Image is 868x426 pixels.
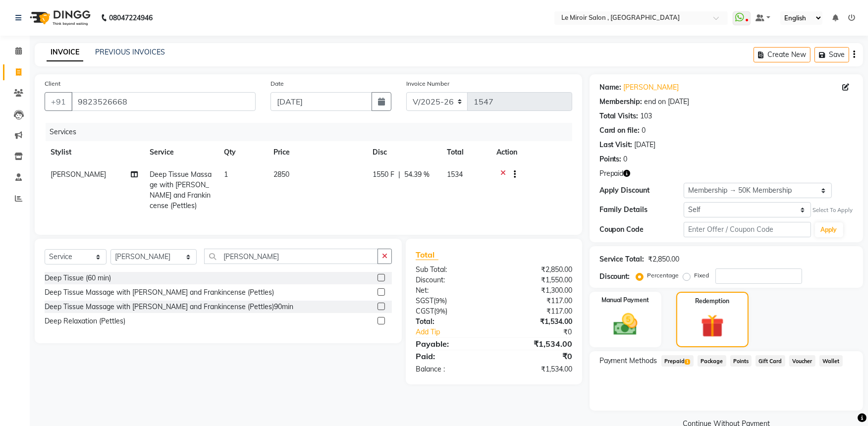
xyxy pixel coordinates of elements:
[599,125,640,136] div: Card on file:
[408,265,494,275] div: Sub Total:
[408,285,494,296] div: Net:
[815,222,843,237] button: Apply
[45,141,144,163] th: Stylist
[45,79,60,88] label: Client
[494,265,580,275] div: ₹2,850.00
[624,154,628,164] div: 0
[408,296,494,306] div: ( )
[695,271,709,280] label: Fixed
[447,170,463,179] span: 1534
[51,170,106,179] span: [PERSON_NAME]
[694,312,731,340] img: _gift.svg
[436,307,445,315] span: 9%
[416,307,434,316] span: CGST
[224,170,228,179] span: 1
[814,47,849,62] button: Save
[494,285,580,296] div: ₹1,300.00
[441,141,490,163] th: Total
[648,271,679,280] label: Percentage
[642,125,646,136] div: 0
[406,79,449,88] label: Invoice Number
[408,275,494,285] div: Discount:
[45,287,274,298] div: Deep Tissue Massage with [PERSON_NAME] and Frankincense (Pettles)
[271,79,284,88] label: Date
[730,355,752,367] span: Points
[599,82,622,93] div: Name:
[813,206,853,214] div: Select To Apply
[45,302,293,312] div: Deep Tissue Massage with [PERSON_NAME] and Frankincense (Pettles)90min
[367,141,441,163] th: Disc
[635,140,656,150] div: [DATE]
[641,111,652,121] div: 103
[819,355,843,367] span: Wallet
[494,317,580,327] div: ₹1,534.00
[45,92,72,111] button: +91
[373,169,394,180] span: 1550 F
[599,185,684,196] div: Apply Discount
[789,355,815,367] span: Voucher
[45,273,111,283] div: Deep Tissue (60 min)
[150,170,212,210] span: Deep Tissue Massage with [PERSON_NAME] and Frankincense (Pettles)
[599,154,622,164] div: Points:
[408,327,508,337] a: Add Tip
[494,275,580,285] div: ₹1,550.00
[606,311,645,338] img: _cash.svg
[696,297,730,306] label: Redemption
[599,111,639,121] div: Total Visits:
[71,92,256,111] input: Search by Name/Mobile/Email/Code
[494,364,580,374] div: ₹1,534.00
[408,317,494,327] div: Total:
[661,355,694,367] span: Prepaid
[95,48,165,56] a: PREVIOUS INVOICES
[649,254,680,265] div: ₹2,850.00
[47,44,83,61] a: INVOICE
[490,141,572,163] th: Action
[494,338,580,350] div: ₹1,534.00
[685,359,690,365] span: 1
[684,222,811,237] input: Enter Offer / Coupon Code
[416,250,438,260] span: Total
[144,141,218,163] th: Service
[494,296,580,306] div: ₹117.00
[599,224,684,235] div: Coupon Code
[756,355,785,367] span: Gift Card
[494,306,580,317] div: ₹117.00
[599,168,624,179] span: Prepaid
[218,141,268,163] th: Qty
[398,169,400,180] span: |
[404,169,430,180] span: 54.39 %
[754,47,811,62] button: Create New
[268,141,367,163] th: Price
[494,350,580,362] div: ₹0
[25,4,93,32] img: logo
[408,350,494,362] div: Paid:
[46,123,580,141] div: Services
[109,4,153,32] b: 08047224946
[599,205,684,215] div: Family Details
[273,170,289,179] span: 2850
[408,306,494,317] div: ( )
[599,356,657,366] span: Payment Methods
[624,82,679,93] a: [PERSON_NAME]
[416,296,434,305] span: SGST
[599,271,630,282] div: Discount:
[508,327,580,337] div: ₹0
[408,364,494,374] div: Balance :
[204,249,379,264] input: Search or Scan
[599,140,633,150] div: Last Visit:
[698,355,726,367] span: Package
[435,297,445,305] span: 9%
[645,97,690,107] div: end on [DATE]
[601,296,649,305] label: Manual Payment
[599,254,645,265] div: Service Total:
[599,97,643,107] div: Membership:
[408,338,494,350] div: Payable:
[45,316,125,326] div: Deep Relaxation (Pettles)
